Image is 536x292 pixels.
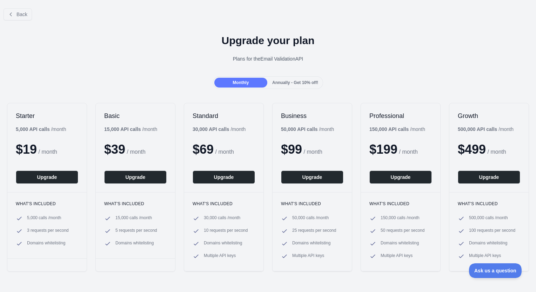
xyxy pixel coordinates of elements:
[193,142,214,157] span: $ 69
[458,126,514,133] div: / month
[281,142,302,157] span: $ 99
[469,263,522,278] iframe: Toggle Customer Support
[369,126,425,133] div: / month
[281,112,343,120] h2: Business
[369,142,397,157] span: $ 199
[193,126,229,132] b: 30,000 API calls
[193,126,246,133] div: / month
[193,112,255,120] h2: Standard
[458,126,497,132] b: 500,000 API calls
[458,112,520,120] h2: Growth
[281,126,334,133] div: / month
[369,112,432,120] h2: Professional
[281,126,318,132] b: 50,000 API calls
[458,142,486,157] span: $ 499
[369,126,409,132] b: 150,000 API calls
